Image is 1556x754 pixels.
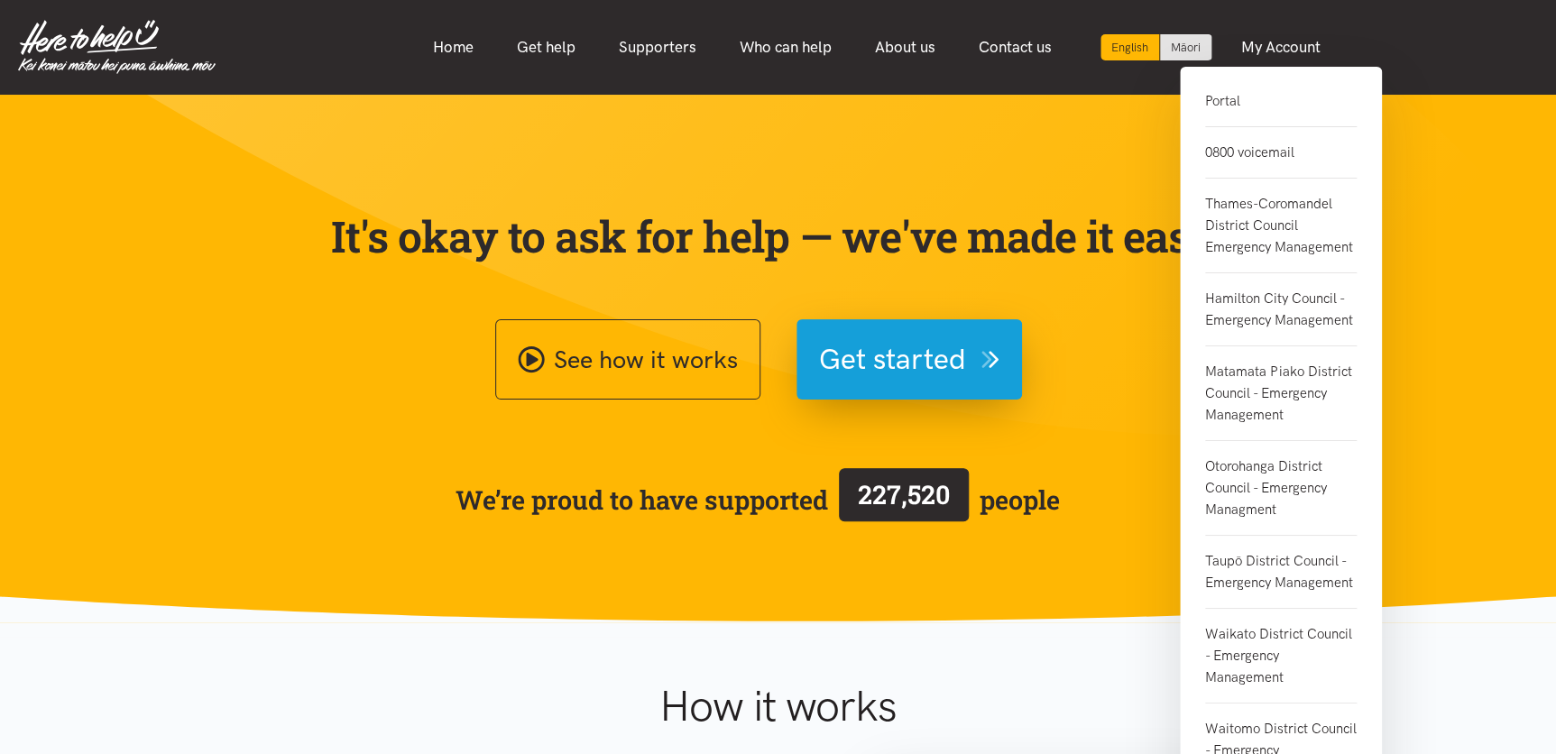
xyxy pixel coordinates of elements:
[483,680,1073,732] h1: How it works
[1205,90,1357,127] a: Portal
[495,319,760,400] a: See how it works
[1205,127,1357,179] a: 0800 voicemail
[1100,34,1160,60] div: Current language
[1205,441,1357,536] a: Otorohanga District Council - Emergency Managment
[1160,34,1211,60] a: Switch to Te Reo Māori
[597,28,718,67] a: Supporters
[957,28,1073,67] a: Contact us
[1205,536,1357,609] a: Taupō District Council - Emergency Management
[1205,346,1357,441] a: Matamata Piako District Council - Emergency Management
[1100,34,1212,60] div: Language toggle
[495,28,597,67] a: Get help
[828,464,980,535] a: 227,520
[853,28,957,67] a: About us
[327,210,1229,262] p: It's okay to ask for help — we've made it easy!
[411,28,495,67] a: Home
[1220,28,1342,67] a: My Account
[858,477,950,511] span: 227,520
[456,464,1060,535] span: We’re proud to have supported people
[718,28,853,67] a: Who can help
[18,20,216,74] img: Home
[796,319,1022,400] button: Get started
[819,336,966,382] span: Get started
[1205,273,1357,346] a: Hamilton City Council - Emergency Management
[1205,609,1357,703] a: Waikato District Council - Emergency Management
[1205,179,1357,273] a: Thames-Coromandel District Council Emergency Management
